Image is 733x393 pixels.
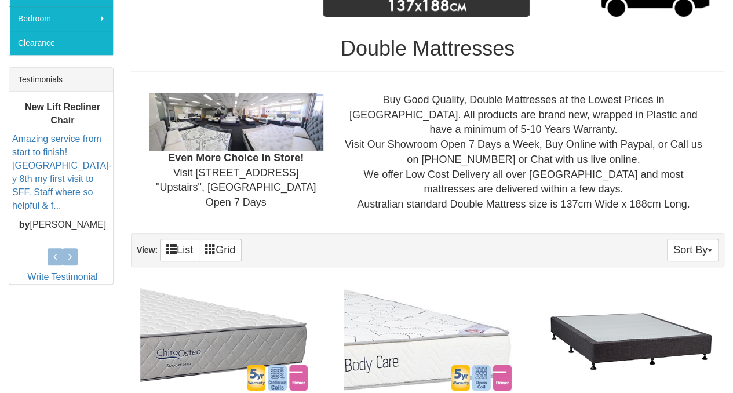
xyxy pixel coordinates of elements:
button: Sort By [667,239,719,261]
a: List [160,239,199,261]
a: Write Testimonial [27,272,97,282]
div: Buy Good Quality, Double Mattresses at the Lowest Prices in [GEOGRAPHIC_DATA]. All products are b... [332,93,715,212]
p: [PERSON_NAME] [12,219,113,232]
b: by [19,220,30,230]
a: Bedroom [9,6,113,31]
b: Even More Choice In Store! [168,152,304,163]
div: Testimonials [9,68,113,92]
div: Visit [STREET_ADDRESS] "Upstairs", [GEOGRAPHIC_DATA] Open 7 Days [140,93,332,210]
a: Grid [199,239,242,261]
h1: Double Mattresses [131,37,724,60]
img: Showroom [149,93,323,151]
a: Amazing service from start to finish! [GEOGRAPHIC_DATA]-y 8th my first visit to SFF. Staff where ... [12,134,112,210]
b: New Lift Recliner Chair [25,102,100,125]
strong: View: [137,245,158,254]
a: Clearance [9,31,113,55]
